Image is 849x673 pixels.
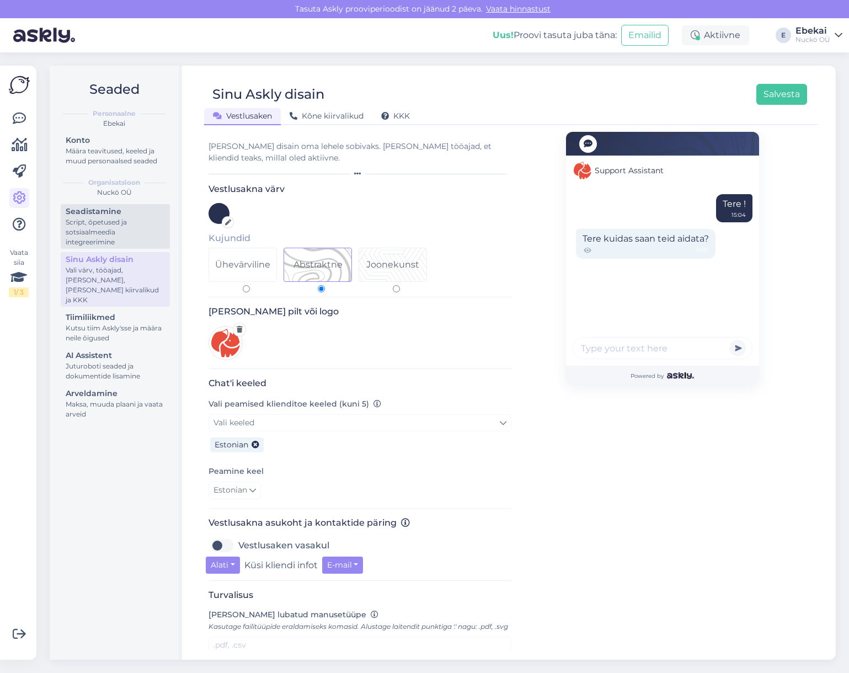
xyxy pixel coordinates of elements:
[66,399,165,419] div: Maksa, muuda plaani ja vaata arveid
[66,146,165,166] div: Määra teavitused, keeled ja muud personaalsed seaded
[215,440,248,450] span: Estonian
[66,350,165,361] div: AI Assistent
[695,245,709,255] span: 15:05
[58,79,170,100] h2: Seaded
[209,466,264,477] label: Peamine keel
[209,590,511,600] h3: Turvalisus
[293,258,343,271] div: Abstraktne
[61,133,170,168] a: KontoMäära teavitused, keeled ja muud personaalsed seaded
[776,28,791,43] div: E
[483,4,554,14] a: Vaata hinnastust
[66,388,165,399] div: Arveldamine
[66,135,165,146] div: Konto
[209,184,511,194] h3: Vestlusakna värv
[682,25,749,45] div: Aktiivne
[61,204,170,249] a: SeadistamineScript, õpetused ja sotsiaalmeedia integreerimine
[61,386,170,421] a: ArveldamineMaksa, muuda plaani ja vaata arveid
[209,610,366,619] span: [PERSON_NAME] lubatud manusetüüpe
[243,285,250,292] input: Ühevärviline
[576,229,715,259] div: Tere kuidas saan teid aidata?
[393,285,400,292] input: Pattern 2Joonekunst
[88,178,140,188] b: Organisatsioon
[574,162,591,179] img: Support
[66,217,165,247] div: Script, õpetused ja sotsiaalmeedia integreerimine
[66,323,165,343] div: Kutsu tiim Askly'sse ja määra neile õigused
[209,637,511,654] input: .pdf, .csv
[209,378,511,388] h3: Chat'i keeled
[716,194,752,222] div: Tere !
[595,165,664,177] span: Support Assistant
[61,310,170,345] a: TiimiliikmedKutsu tiim Askly'sse ja määra neile õigused
[215,258,270,271] div: Ühevärviline
[381,111,410,121] span: KKK
[61,252,170,307] a: Sinu Askly disainVali värv, tööajad, [PERSON_NAME], [PERSON_NAME] kiirvalikud ja KKK
[213,484,247,496] span: Estonian
[209,141,511,164] div: [PERSON_NAME] disain oma lehele sobivaks. [PERSON_NAME] tööajad, et kliendid teaks, millal oled a...
[244,557,318,574] label: Küsi kliendi infot
[213,418,254,428] span: Vali keeled
[66,206,165,217] div: Seadistamine
[58,119,170,129] div: Ebekai
[206,557,240,574] button: Alati
[9,74,30,95] img: Askly Logo
[322,557,364,574] button: E-mail
[795,26,830,35] div: Ebekai
[366,258,419,271] div: Joonekunst
[756,84,807,105] button: Salvesta
[66,254,165,265] div: Sinu Askly disain
[209,326,243,360] img: Logo preview
[209,306,511,317] h3: [PERSON_NAME] pilt või logo
[318,285,325,292] input: Pattern 1Abstraktne
[209,233,511,243] h5: Kujundid
[212,84,324,105] div: Sinu Askly disain
[209,622,508,631] span: Kasutage failitüüpide eraldamiseks komasid. Alustage laitendit punktiga '.' nagu: .pdf, .svg
[93,109,136,119] b: Personaalne
[58,188,170,197] div: Nuckö OÜ
[621,25,669,46] button: Emailid
[209,414,511,431] a: Vali keeled
[290,111,364,121] span: Kõne kiirvalikud
[209,482,261,499] a: Estonian
[209,398,381,410] label: Vali peamised klienditoe keeled (kuni 5)
[9,248,29,297] div: Vaata siia
[66,312,165,323] div: Tiimiliikmed
[493,29,617,42] div: Proovi tasuta juba täna:
[61,348,170,383] a: AI AssistentJuturoboti seaded ja dokumentide lisamine
[573,337,752,359] input: Type your text here
[66,265,165,305] div: Vali värv, tööajad, [PERSON_NAME], [PERSON_NAME] kiirvalikud ja KKK
[667,372,694,379] img: Askly
[209,517,511,528] h3: Vestlusakna asukoht ja kontaktide päring
[795,35,830,44] div: Nuckö OÜ
[731,211,746,219] div: 15:04
[66,361,165,381] div: Juturoboti seaded ja dokumentide lisamine
[238,537,329,554] label: Vestlusaken vasakul
[213,111,272,121] span: Vestlusaken
[9,287,29,297] div: 1 / 3
[493,30,514,40] b: Uus!
[795,26,842,44] a: EbekaiNuckö OÜ
[631,372,694,380] span: Powered by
